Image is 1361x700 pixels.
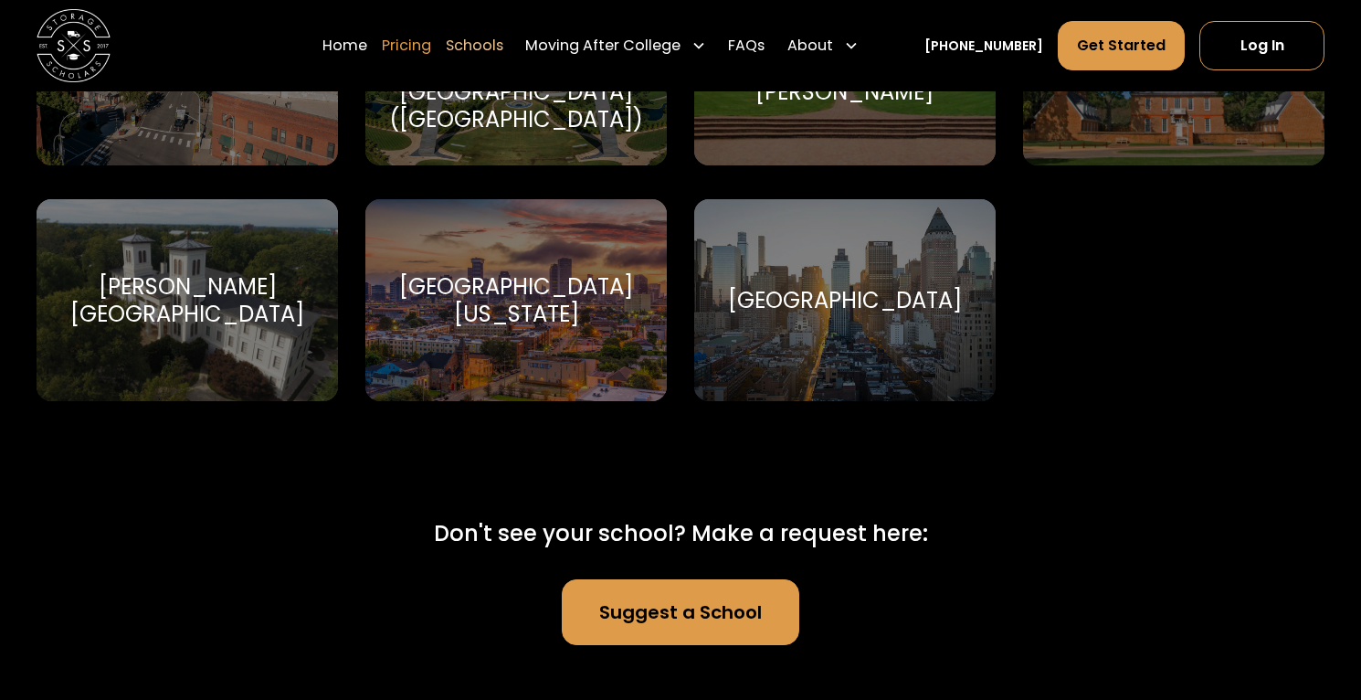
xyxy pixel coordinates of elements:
[518,20,713,71] div: Moving After College
[716,23,974,105] div: [US_STATE][GEOGRAPHIC_DATA][PERSON_NAME]
[434,517,928,550] div: Don't see your school? Make a request here:
[562,579,799,645] a: Suggest a School
[780,20,866,71] div: About
[525,35,680,57] div: Moving After College
[1199,21,1324,70] a: Log In
[446,20,503,71] a: Schools
[322,20,367,71] a: Home
[365,199,667,401] a: Go to selected school
[728,287,962,314] div: [GEOGRAPHIC_DATA]
[1045,37,1303,91] div: [PERSON_NAME] and [PERSON_NAME]
[37,9,110,82] img: Storage Scholars main logo
[37,199,338,401] a: Go to selected school
[58,37,316,91] div: [US_STATE][GEOGRAPHIC_DATA]
[387,273,645,328] div: [GEOGRAPHIC_DATA][US_STATE]
[924,37,1043,56] a: [PHONE_NUMBER]
[1058,21,1185,70] a: Get Started
[382,20,431,71] a: Pricing
[728,20,765,71] a: FAQs
[58,273,316,328] div: [PERSON_NAME][GEOGRAPHIC_DATA]
[787,35,833,57] div: About
[694,199,996,401] a: Go to selected school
